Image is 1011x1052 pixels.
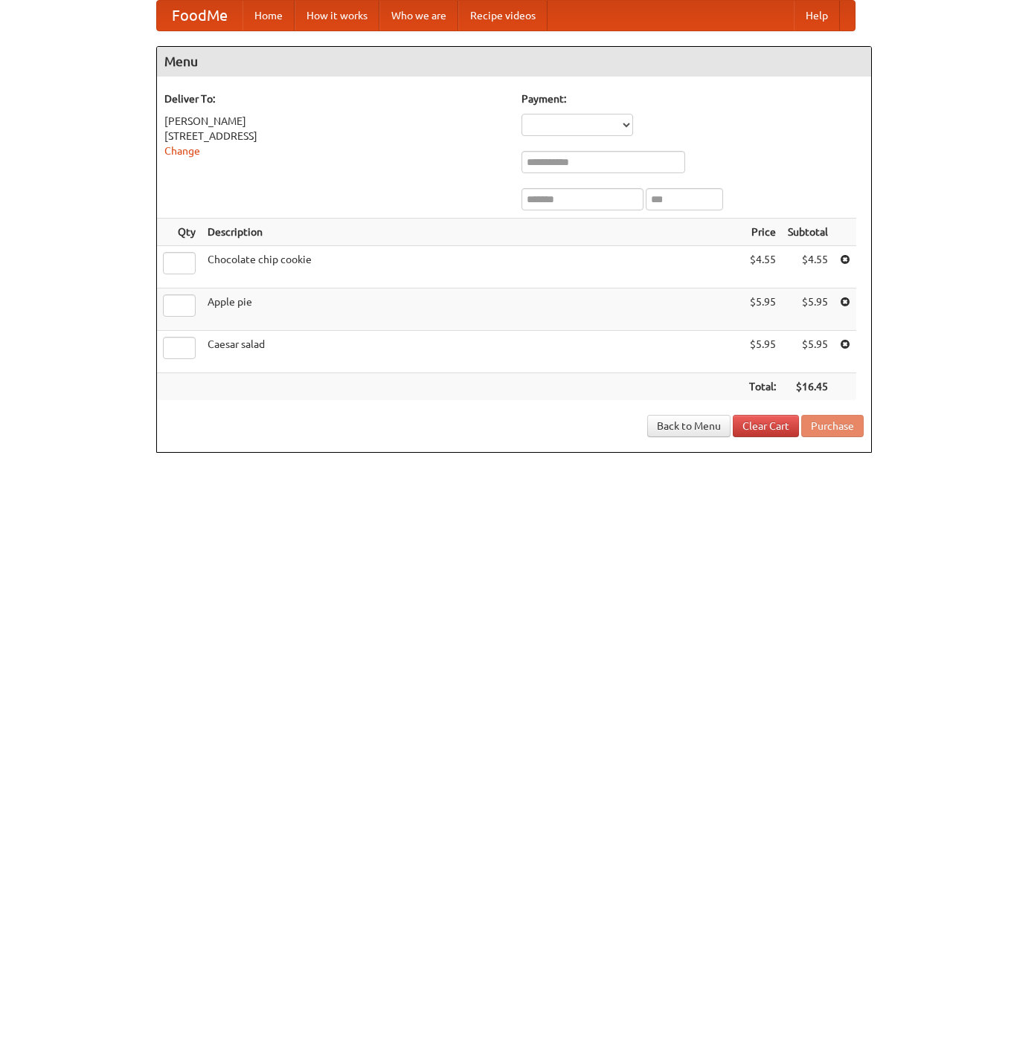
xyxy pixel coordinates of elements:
[521,91,864,106] h5: Payment:
[202,331,743,373] td: Caesar salad
[164,114,507,129] div: [PERSON_NAME]
[782,331,834,373] td: $5.95
[164,129,507,143] div: [STREET_ADDRESS]
[157,219,202,246] th: Qty
[647,415,731,437] a: Back to Menu
[243,1,295,30] a: Home
[295,1,379,30] a: How it works
[782,219,834,246] th: Subtotal
[743,331,782,373] td: $5.95
[801,415,864,437] button: Purchase
[164,91,507,106] h5: Deliver To:
[782,246,834,288] td: $4.55
[202,246,743,288] td: Chocolate chip cookie
[743,288,782,331] td: $5.95
[794,1,840,30] a: Help
[733,415,799,437] a: Clear Cart
[202,219,743,246] th: Description
[743,219,782,246] th: Price
[782,288,834,331] td: $5.95
[743,246,782,288] td: $4.55
[202,288,743,331] td: Apple pie
[782,373,834,401] th: $16.45
[157,1,243,30] a: FoodMe
[743,373,782,401] th: Total:
[157,47,871,77] h4: Menu
[379,1,458,30] a: Who we are
[458,1,548,30] a: Recipe videos
[164,145,200,157] a: Change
